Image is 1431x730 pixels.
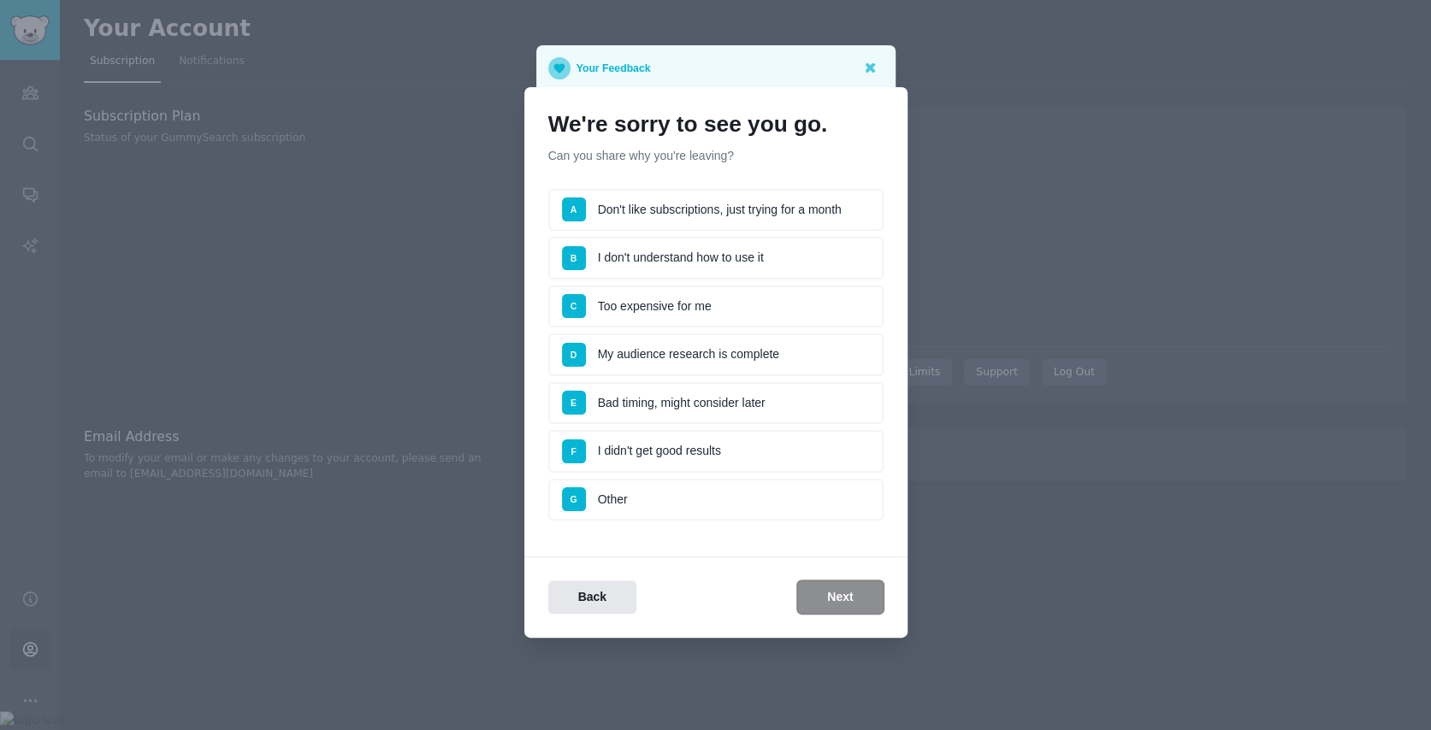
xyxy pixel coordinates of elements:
span: A [571,204,577,215]
p: Your Feedback [577,57,651,79]
button: Back [548,580,636,614]
span: C [571,301,577,311]
span: D [571,350,577,360]
p: Can you share why you're leaving? [548,147,884,165]
span: E [571,397,577,408]
span: F [571,446,576,456]
span: G [570,494,577,504]
span: B [571,253,577,263]
h1: We're sorry to see you go. [548,111,884,138]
